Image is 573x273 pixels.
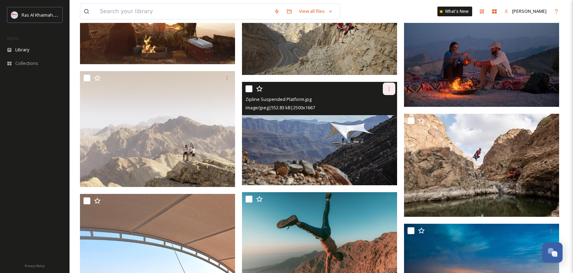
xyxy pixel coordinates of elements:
[404,114,559,217] img: Wadi Showka.jpg
[80,71,235,187] img: RAK Mountain Trekking Family_0002.jpg
[242,82,397,185] img: Zipline Suspended Platform.jpg
[245,96,312,102] span: Zipline Suspended Platform.jpg
[11,11,18,18] img: Logo_RAKTDA_RGB-01.png
[404,3,559,107] img: mountain camping.jpg
[296,5,336,18] a: View all files
[96,4,271,19] input: Search your library
[15,46,29,53] span: Library
[245,104,315,111] span: image/jpeg | 552.83 kB | 2500 x 1667
[512,8,547,14] span: [PERSON_NAME]
[15,60,38,67] span: Collections
[22,11,120,18] span: Ras Al Khaimah Tourism Development Authority
[25,261,45,270] a: Privacy Policy
[542,242,563,263] button: Open Chat
[501,5,550,18] a: [PERSON_NAME]
[7,36,19,41] span: MEDIA
[437,7,472,16] a: What's New
[25,264,45,268] span: Privacy Policy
